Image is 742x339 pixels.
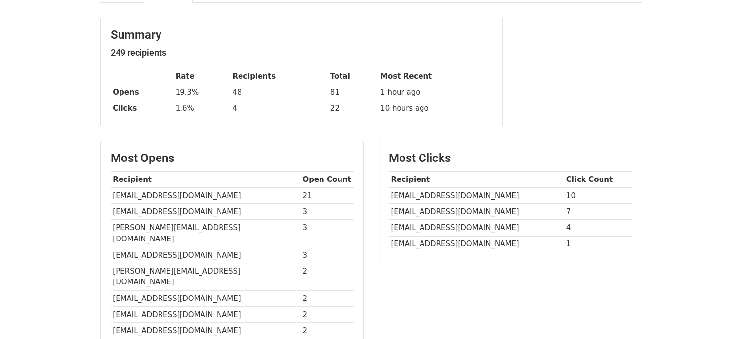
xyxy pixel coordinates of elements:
[111,290,301,306] td: [EMAIL_ADDRESS][DOMAIN_NAME]
[111,322,301,339] td: [EMAIL_ADDRESS][DOMAIN_NAME]
[111,47,493,58] h5: 249 recipients
[389,188,564,204] td: [EMAIL_ADDRESS][DOMAIN_NAME]
[301,263,354,291] td: 2
[301,220,354,247] td: 3
[389,204,564,220] td: [EMAIL_ADDRESS][DOMAIN_NAME]
[173,100,230,117] td: 1.6%
[564,204,632,220] td: 7
[111,28,493,42] h3: Summary
[111,204,301,220] td: [EMAIL_ADDRESS][DOMAIN_NAME]
[693,292,742,339] iframe: Chat Widget
[389,172,564,188] th: Recipient
[230,68,328,84] th: Recipients
[301,172,354,188] th: Open Count
[111,151,354,165] h3: Most Opens
[301,188,354,204] td: 21
[301,247,354,263] td: 3
[564,220,632,236] td: 4
[693,292,742,339] div: Widget de chat
[564,236,632,252] td: 1
[111,263,301,291] td: [PERSON_NAME][EMAIL_ADDRESS][DOMAIN_NAME]
[111,247,301,263] td: [EMAIL_ADDRESS][DOMAIN_NAME]
[111,306,301,322] td: [EMAIL_ADDRESS][DOMAIN_NAME]
[301,204,354,220] td: 3
[111,84,173,100] th: Opens
[564,172,632,188] th: Click Count
[111,188,301,204] td: [EMAIL_ADDRESS][DOMAIN_NAME]
[173,68,230,84] th: Rate
[328,68,378,84] th: Total
[301,306,354,322] td: 2
[378,84,492,100] td: 1 hour ago
[173,84,230,100] td: 19.3%
[328,84,378,100] td: 81
[564,188,632,204] td: 10
[389,236,564,252] td: [EMAIL_ADDRESS][DOMAIN_NAME]
[301,290,354,306] td: 2
[111,220,301,247] td: [PERSON_NAME][EMAIL_ADDRESS][DOMAIN_NAME]
[111,172,301,188] th: Recipient
[378,100,492,117] td: 10 hours ago
[111,100,173,117] th: Clicks
[230,84,328,100] td: 48
[230,100,328,117] td: 4
[301,322,354,339] td: 2
[378,68,492,84] th: Most Recent
[389,151,632,165] h3: Most Clicks
[389,220,564,236] td: [EMAIL_ADDRESS][DOMAIN_NAME]
[328,100,378,117] td: 22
